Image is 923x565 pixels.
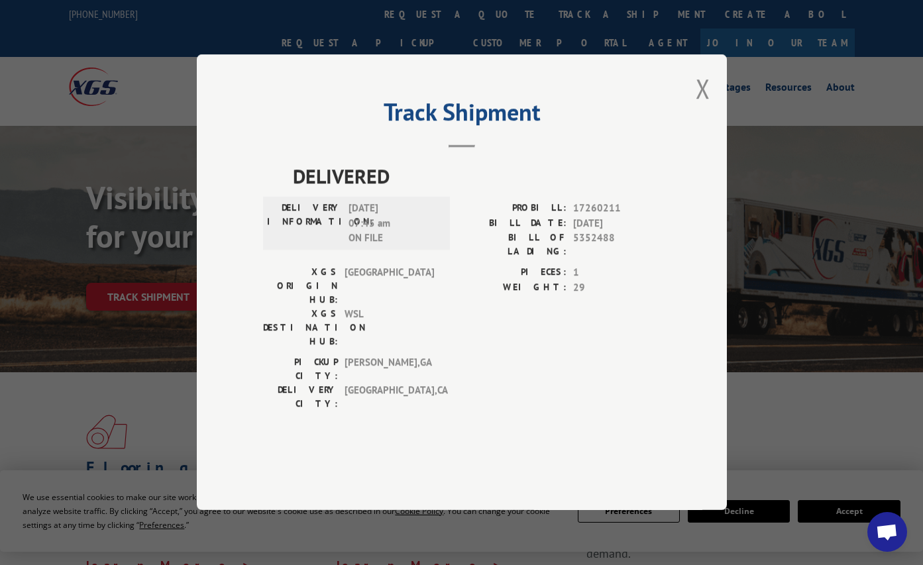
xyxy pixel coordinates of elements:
div: Open chat [867,512,907,552]
span: WSL [345,307,434,349]
span: [DATE] 07:45 am ON FILE [349,201,438,246]
label: PROBILL: [462,201,567,217]
label: DELIVERY INFORMATION: [267,201,342,246]
span: 5352488 [573,231,661,259]
label: XGS DESTINATION HUB: [263,307,338,349]
span: 17260211 [573,201,661,217]
label: DELIVERY CITY: [263,384,338,411]
span: DELIVERED [293,162,661,191]
span: [GEOGRAPHIC_DATA] [345,266,434,307]
label: BILL DATE: [462,216,567,231]
button: Close modal [696,71,710,106]
span: [DATE] [573,216,661,231]
h2: Track Shipment [263,103,661,128]
label: BILL OF LADING: [462,231,567,259]
label: PICKUP CITY: [263,356,338,384]
label: PIECES: [462,266,567,281]
span: [GEOGRAPHIC_DATA] , CA [345,384,434,411]
span: 1 [573,266,661,281]
label: XGS ORIGIN HUB: [263,266,338,307]
span: [PERSON_NAME] , GA [345,356,434,384]
span: 29 [573,280,661,295]
label: WEIGHT: [462,280,567,295]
